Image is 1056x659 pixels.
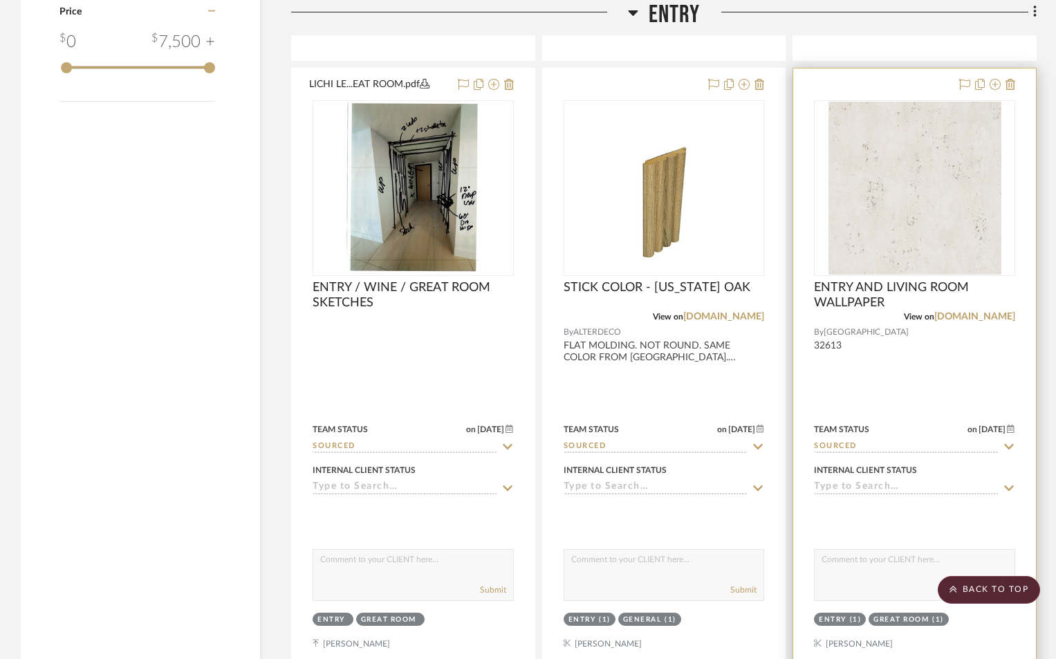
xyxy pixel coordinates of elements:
div: (1) [665,615,676,625]
span: By [814,326,824,339]
span: [DATE] [977,425,1007,434]
span: By [564,326,573,339]
input: Type to Search… [564,481,748,494]
div: 7,500 + [151,30,215,55]
div: (1) [850,615,862,625]
span: on [466,425,476,434]
div: GENERAL [623,615,662,625]
input: Type to Search… [564,440,748,454]
div: Internal Client Status [564,464,667,476]
button: Submit [480,584,506,596]
input: Type to Search… [313,481,497,494]
div: ENTRY [819,615,846,625]
span: [DATE] [727,425,757,434]
a: [DOMAIN_NAME] [683,312,764,322]
div: (1) [599,615,611,625]
span: ALTERDECO [573,326,621,339]
input: Type to Search… [313,440,497,454]
scroll-to-top-button: BACK TO TOP [938,576,1040,604]
input: Type to Search… [814,481,999,494]
span: [GEOGRAPHIC_DATA] [824,326,909,339]
div: Internal Client Status [814,464,917,476]
div: Team Status [814,423,869,436]
span: View on [653,313,683,321]
div: Great Room [361,615,416,625]
span: [DATE] [476,425,506,434]
span: ENTRY / WINE / GREAT ROOM SKETCHES [313,280,514,310]
div: Internal Client Status [313,464,416,476]
div: 0 [815,101,1015,275]
div: 0 [59,30,76,55]
div: ENTRY [568,615,596,625]
div: 0 [564,101,764,275]
span: ENTRY AND LIVING ROOM WALLPAPER [814,280,1015,310]
div: Team Status [313,423,368,436]
div: ENTRY [317,615,345,625]
span: STICK COLOR - [US_STATE] OAK [564,280,750,295]
button: LICHI LE...EAT ROOM.pdf [309,77,450,93]
div: Team Status [564,423,619,436]
div: (1) [932,615,944,625]
a: [DOMAIN_NAME] [934,312,1015,322]
img: ENTRY / WINE / GREAT ROOM SKETCHES [346,102,480,275]
span: View on [904,313,934,321]
span: on [967,425,977,434]
img: STICK COLOR - ARIZONA OAK [595,102,733,275]
img: ENTRY AND LIVING ROOM WALLPAPER [828,102,1001,275]
button: Submit [730,584,757,596]
span: on [717,425,727,434]
span: Price [59,7,82,17]
input: Type to Search… [814,440,999,454]
div: Great Room [873,615,929,625]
